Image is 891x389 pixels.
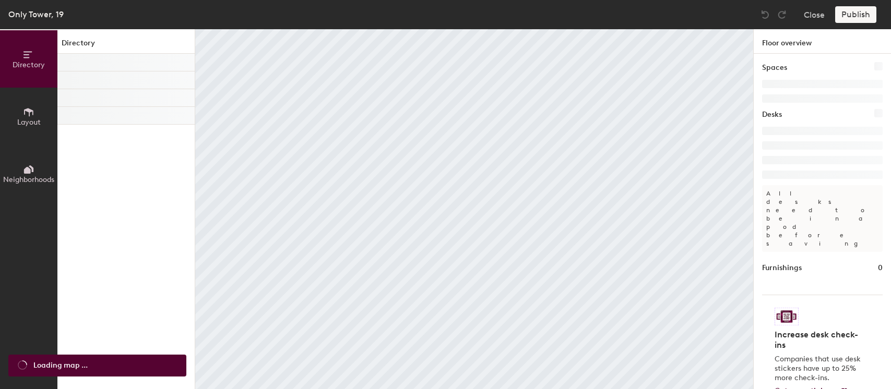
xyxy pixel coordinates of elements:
button: Close [804,6,825,23]
h1: Furnishings [762,262,802,274]
span: Loading map ... [33,360,88,371]
span: Neighborhoods [3,175,54,184]
img: Sticker logo [775,308,799,325]
div: Only Tower, 19 [8,8,64,21]
p: All desks need to be in a pod before saving [762,185,883,252]
h1: Floor overview [754,29,891,54]
img: Undo [760,9,770,20]
img: Redo [777,9,787,20]
h4: Increase desk check-ins [775,330,864,350]
h1: Desks [762,109,782,120]
canvas: Map [195,29,753,389]
span: Layout [17,118,41,127]
h1: 0 [878,262,883,274]
p: Companies that use desk stickers have up to 25% more check-ins. [775,355,864,383]
span: Directory [13,60,45,69]
h1: Directory [57,38,195,54]
h1: Spaces [762,62,787,74]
